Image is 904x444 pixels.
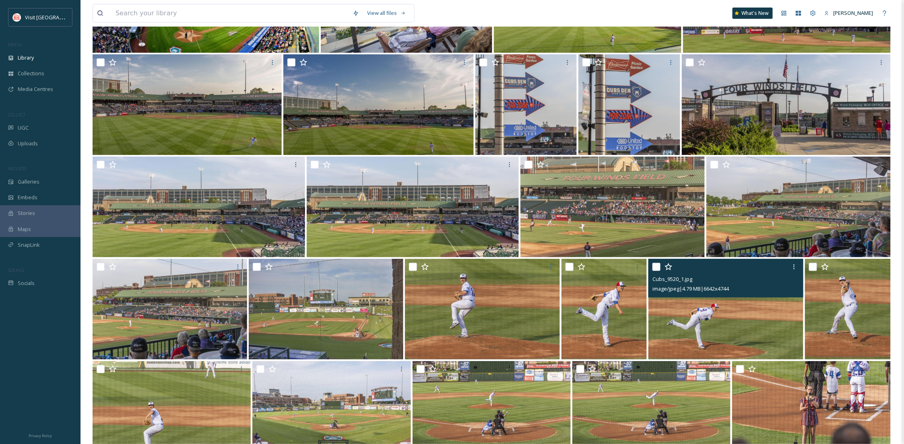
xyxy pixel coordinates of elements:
[18,124,29,132] span: UGC
[18,70,44,77] span: Collections
[561,259,647,359] img: Cubs_9527_1.jpg
[93,259,247,359] img: Cubs_9555_1.jpg
[25,13,87,21] span: Visit [GEOGRAPHIC_DATA]
[733,8,773,19] a: What's New
[363,5,410,21] a: View all files
[652,285,729,292] span: image/jpeg | 4.79 MB | 6642 x 4744
[18,241,40,249] span: SnapLink
[706,157,891,257] img: Cubs_9558_1.jpg
[249,259,403,359] img: Cubs_9542_1.jpg
[8,267,24,273] span: SOCIALS
[820,5,877,21] a: [PERSON_NAME]
[29,433,52,438] span: Privacy Policy
[18,209,35,217] span: Stories
[8,165,27,171] span: WIDGETS
[111,4,349,22] input: Search your library
[578,54,680,155] img: Cubs_9604_1.jpg
[18,54,34,62] span: Library
[307,157,519,257] img: Cubs_9569_1.jpg
[18,279,35,287] span: Socials
[8,41,22,47] span: MEDIA
[18,140,38,147] span: Uploads
[283,54,474,155] img: Cubs_9611_1.jpg
[475,54,577,155] img: Cubs_9606_1.jpg
[18,225,31,233] span: Maps
[18,194,37,201] span: Embeds
[682,54,890,155] img: Cubs_9576_1.jpg
[834,9,873,17] span: [PERSON_NAME]
[405,259,559,359] img: Cubs_9531_1.jpg
[652,275,692,283] span: Cubs_9520_1.jpg
[805,259,891,359] img: Cubs_9517_1.jpg
[18,85,53,93] span: Media Centres
[93,54,282,155] img: Cubs_9622_1.jpg
[29,430,52,440] a: Privacy Policy
[13,13,21,21] img: vsbm-stackedMISH_CMYKlogo2017.jpg
[520,157,705,257] img: Cubs_9565_1.jpg
[93,157,305,257] img: Cubs_9572_1.jpg
[8,112,25,118] span: COLLECT
[648,259,803,359] img: Cubs_9520_1.jpg
[18,178,39,186] span: Galleries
